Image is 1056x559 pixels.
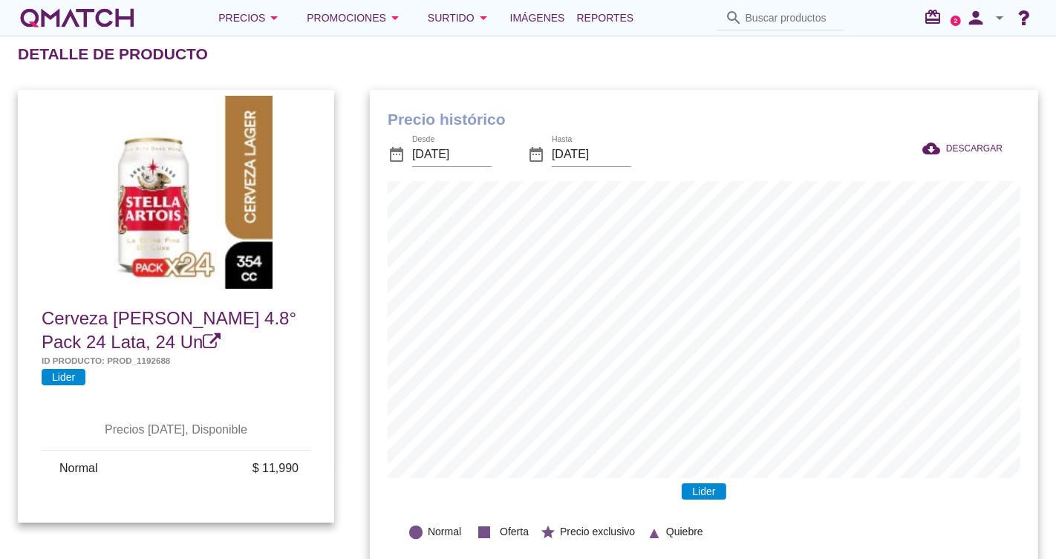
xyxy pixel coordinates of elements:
[475,9,492,27] i: arrow_drop_down
[295,3,416,33] button: Promociones
[924,8,948,26] i: redeem
[961,7,991,28] i: person
[510,9,565,27] span: Imágenes
[428,9,492,27] div: Surtido
[472,520,496,544] i: stop
[408,524,424,540] i: lens
[218,9,283,27] div: Precios
[725,9,743,27] i: search
[682,483,726,500] span: Lider
[504,3,571,33] a: Imágenes
[42,354,310,367] h5: Id producto: prod_1192688
[206,3,295,33] button: Precios
[388,108,1020,131] h1: Precio histórico
[666,524,703,540] span: Quiebre
[746,6,836,30] input: Buscar productos
[500,524,529,540] span: Oferta
[388,146,405,163] i: date_range
[412,143,492,166] input: Desde
[946,142,1003,155] span: DESCARGAR
[577,9,634,27] span: Reportes
[954,17,958,24] text: 2
[175,451,310,486] td: $ 11,990
[416,3,504,33] button: Surtido
[42,510,310,552] th: Categorías
[922,140,946,157] i: cloud_download
[428,524,461,540] span: Normal
[42,409,310,451] th: Precios [DATE], Disponible
[18,42,208,66] h2: Detalle de producto
[646,522,662,538] i: ▲
[560,524,635,540] span: Precio exclusivo
[910,135,1014,162] button: DESCARGAR
[540,524,556,540] i: star
[265,9,283,27] i: arrow_drop_down
[42,451,175,486] td: Normal
[18,3,137,33] a: white-qmatch-logo
[991,9,1008,27] i: arrow_drop_down
[571,3,640,33] a: Reportes
[527,146,545,163] i: date_range
[552,143,631,166] input: Hasta
[386,9,404,27] i: arrow_drop_down
[42,308,296,352] span: Cerveza [PERSON_NAME] 4.8° Pack 24 Lata, 24 Un
[307,9,404,27] div: Promociones
[951,16,961,26] a: 2
[42,369,85,385] span: Lider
